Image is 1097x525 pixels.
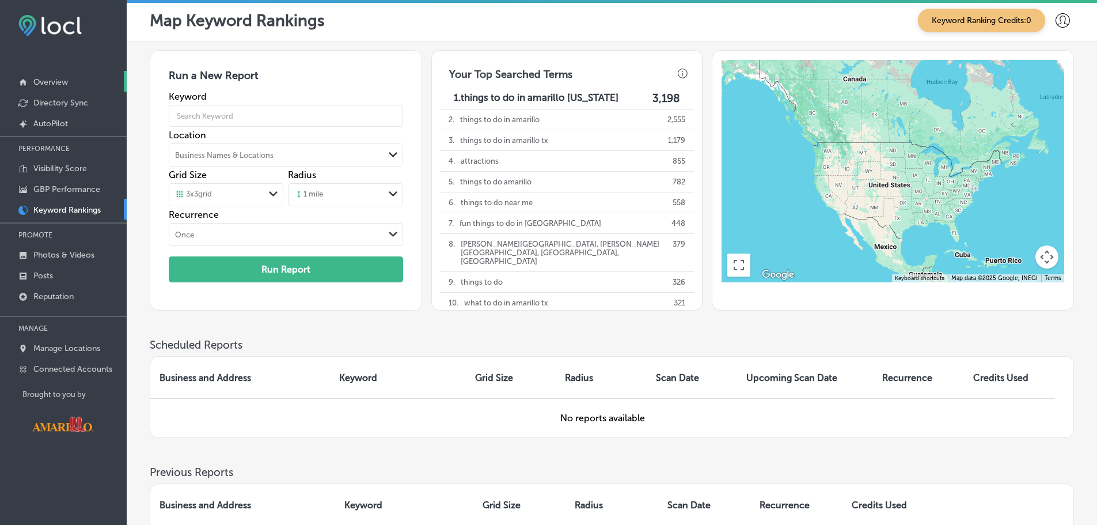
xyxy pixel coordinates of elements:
[737,357,873,398] th: Upcoming Scan Date
[464,293,548,313] p: what to do in amarillo tx
[33,119,68,129] p: AutoPilot
[330,357,465,398] th: Keyword
[33,292,74,301] p: Reputation
[667,109,685,130] p: 2,555
[449,234,455,271] p: 8 .
[951,275,1038,282] span: Map data ©2025 Google, INEGI
[668,130,685,150] p: 1,179
[673,151,685,171] p: 855
[454,92,618,105] p: 1. things to do in amarillo [US_STATE]
[175,151,274,160] div: Business Names & Locations
[175,190,212,200] div: 3 x 3 grid
[294,190,323,200] div: 1 mile
[449,172,454,192] p: 5 .
[169,69,403,91] h3: Run a New Report
[1045,275,1061,282] a: Terms (opens in new tab)
[449,151,455,171] p: 4 .
[673,234,685,271] p: 379
[449,109,454,130] p: 2 .
[461,192,533,213] p: things to do near me
[873,357,965,398] th: Recurrence
[169,209,403,220] label: Recurrence
[673,192,685,213] p: 558
[461,234,667,271] p: [PERSON_NAME][GEOGRAPHIC_DATA], [PERSON_NAME][GEOGRAPHIC_DATA], [GEOGRAPHIC_DATA], [GEOGRAPHIC_DATA]
[440,59,582,84] h3: Your Top Searched Terms
[460,109,540,130] p: things to do in amarillo
[759,267,797,282] img: Google
[22,390,127,399] p: Brought to you by
[647,357,737,398] th: Scan Date
[449,293,458,313] p: 10 .
[150,357,330,398] th: Business and Address
[169,100,403,132] input: Search Keyword
[759,267,797,282] a: Open this area in Google Maps (opens a new window)
[33,98,88,108] p: Directory Sync
[18,15,82,36] img: fda3e92497d09a02dc62c9cd864e3231.png
[150,11,325,30] p: Map Keyword Rankings
[169,91,403,102] label: Keyword
[150,398,1055,437] td: No reports available
[33,164,87,173] p: Visibility Score
[169,256,403,282] button: Run Report
[674,293,685,313] p: 321
[288,169,316,180] label: Radius
[449,213,454,233] p: 7 .
[460,213,601,233] p: fun things to do in [GEOGRAPHIC_DATA]
[556,357,646,398] th: Radius
[33,205,101,215] p: Keyword Rankings
[449,272,455,292] p: 9 .
[169,130,403,141] label: Location
[964,357,1055,398] th: Credits Used
[466,357,556,398] th: Grid Size
[461,151,499,171] p: attractions
[33,343,100,353] p: Manage Locations
[33,364,112,374] p: Connected Accounts
[33,250,94,260] p: Photos & Videos
[33,77,68,87] p: Overview
[673,172,685,192] p: 782
[1035,245,1058,269] button: Map camera controls
[33,184,100,194] p: GBP Performance
[727,254,750,277] button: Toggle fullscreen view
[652,92,680,105] label: 3,198
[460,130,548,150] p: things to do in amarillo tx
[460,172,532,192] p: things to do amarillo
[461,272,503,292] p: things to do
[169,169,207,180] label: Grid Size
[449,192,455,213] p: 6 .
[895,274,944,282] button: Keyboard shortcuts
[175,231,194,239] div: Once
[918,9,1045,32] span: Keyword Ranking Credits: 0
[33,271,53,281] p: Posts
[22,408,103,440] img: Visit Amarillo
[449,130,454,150] p: 3 .
[150,338,1074,352] h3: Scheduled Reports
[673,272,685,292] p: 326
[671,213,685,233] p: 448
[150,466,1074,479] h3: Previous Reports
